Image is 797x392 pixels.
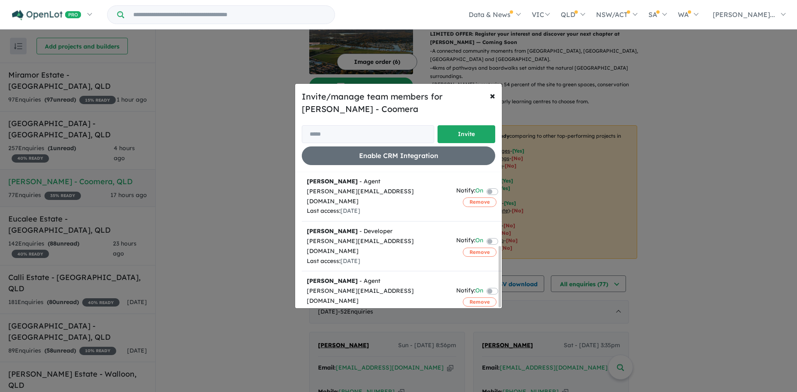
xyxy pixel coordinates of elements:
[340,307,360,314] span: [DATE]
[463,297,496,307] button: Remove
[438,125,495,143] button: Invite
[302,90,495,115] h5: Invite/manage team members for [PERSON_NAME] - Coomera
[456,236,483,247] div: Notify:
[456,186,483,197] div: Notify:
[307,256,446,266] div: Last access:
[340,257,360,265] span: [DATE]
[340,207,360,214] span: [DATE]
[307,227,358,235] strong: [PERSON_NAME]
[307,236,446,256] div: [PERSON_NAME][EMAIL_ADDRESS][DOMAIN_NAME]
[463,197,496,207] button: Remove
[713,10,775,19] span: [PERSON_NAME]...
[475,286,483,297] span: On
[307,286,446,306] div: [PERSON_NAME][EMAIL_ADDRESS][DOMAIN_NAME]
[490,89,495,102] span: ×
[475,186,483,197] span: On
[302,146,495,165] button: Enable CRM Integration
[307,178,358,185] strong: [PERSON_NAME]
[307,206,446,216] div: Last access:
[126,6,333,24] input: Try estate name, suburb, builder or developer
[456,286,483,297] div: Notify:
[307,187,446,207] div: [PERSON_NAME][EMAIL_ADDRESS][DOMAIN_NAME]
[307,306,446,316] div: Last access:
[307,177,446,187] div: - Agent
[307,226,446,236] div: - Developer
[12,10,81,20] img: Openlot PRO Logo White
[463,248,496,257] button: Remove
[475,236,483,247] span: On
[307,277,358,285] strong: [PERSON_NAME]
[307,276,446,286] div: - Agent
